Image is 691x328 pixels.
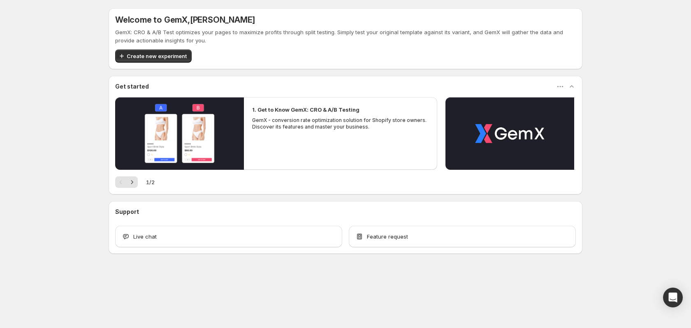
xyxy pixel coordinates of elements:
[115,15,255,25] h5: Welcome to GemX
[252,105,359,114] h2: 1. Get to Know GemX: CRO & A/B Testing
[445,97,574,170] button: Play video
[126,176,138,188] button: Next
[115,82,149,91] h3: Get started
[133,232,157,241] span: Live chat
[115,49,192,63] button: Create new experiment
[127,52,187,60] span: Create new experiment
[115,208,139,216] h3: Support
[115,97,244,170] button: Play video
[146,178,155,186] span: 1 / 2
[252,117,429,130] p: GemX - conversion rate optimization solution for Shopify store owners. Discover its features and ...
[115,176,138,188] nav: Pagination
[663,288,683,307] div: Open Intercom Messenger
[115,28,576,45] p: GemX: CRO & A/B Test optimizes your pages to maximize profits through split testing. Simply test ...
[367,232,408,241] span: Feature request
[188,15,255,25] span: , [PERSON_NAME]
